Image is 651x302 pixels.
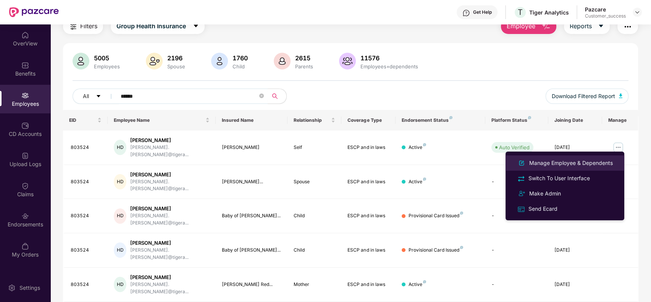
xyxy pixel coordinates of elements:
span: T [518,8,523,17]
div: HD [114,242,126,258]
span: Employee Name [114,117,204,123]
img: svg+xml;base64,PHN2ZyBpZD0iSGVscC0zMngzMiIgeG1sbnM9Imh0dHA6Ly93d3cudzMub3JnLzIwMDAvc3ZnIiB3aWR0aD... [462,9,470,17]
div: Send Ecard [527,205,559,213]
div: ESCP and in laws [347,178,389,186]
button: Allcaret-down [73,89,119,104]
div: ESCP and in laws [347,212,389,220]
img: svg+xml;base64,PHN2ZyB4bWxucz0iaHR0cDovL3d3dy53My5vcmcvMjAwMC9zdmciIHdpZHRoPSI4IiBoZWlnaHQ9IjgiIH... [423,280,426,283]
div: Employees [92,63,121,69]
img: svg+xml;base64,PHN2ZyBpZD0iQ0RfQWNjb3VudHMiIGRhdGEtbmFtZT0iQ0QgQWNjb3VudHMiIHhtbG5zPSJodHRwOi8vd3... [21,122,29,129]
img: svg+xml;base64,PHN2ZyB4bWxucz0iaHR0cDovL3d3dy53My5vcmcvMjAwMC9zdmciIHdpZHRoPSIyNCIgaGVpZ2h0PSIyNC... [517,174,525,183]
div: Child [294,212,335,220]
img: svg+xml;base64,PHN2ZyB4bWxucz0iaHR0cDovL3d3dy53My5vcmcvMjAwMC9zdmciIHdpZHRoPSI4IiBoZWlnaHQ9IjgiIH... [423,178,426,181]
div: Settings [17,284,42,292]
div: Spouse [166,63,187,69]
img: svg+xml;base64,PHN2ZyBpZD0iTXlfT3JkZXJzIiBkYXRhLW5hbWU9Ik15IE9yZGVycyIgeG1sbnM9Imh0dHA6Ly93d3cudz... [21,242,29,250]
th: Insured Name [216,110,288,131]
img: svg+xml;base64,PHN2ZyB4bWxucz0iaHR0cDovL3d3dy53My5vcmcvMjAwMC9zdmciIHhtbG5zOnhsaW5rPSJodHRwOi8vd3... [274,53,291,69]
div: ESCP and in laws [347,144,389,151]
div: [PERSON_NAME].[PERSON_NAME]@tigera... [130,178,210,193]
img: svg+xml;base64,PHN2ZyB4bWxucz0iaHR0cDovL3d3dy53My5vcmcvMjAwMC9zdmciIHdpZHRoPSIyNCIgaGVpZ2h0PSIyNC... [69,22,78,31]
span: caret-down [193,23,199,30]
div: Switch To User Interface [527,174,591,182]
div: [PERSON_NAME].[PERSON_NAME]@tigera... [130,144,210,158]
div: 803524 [71,281,102,288]
th: EID [63,110,108,131]
span: Employee [507,21,535,31]
div: Self [294,144,335,151]
span: Download Filtered Report [552,92,615,100]
div: ESCP and in laws [347,281,389,288]
button: Reportscaret-down [564,19,610,34]
div: Employees+dependents [359,63,420,69]
span: Filters [80,21,97,31]
img: svg+xml;base64,PHN2ZyBpZD0iSG9tZSIgeG1sbnM9Imh0dHA6Ly93d3cudzMub3JnLzIwMDAvc3ZnIiB3aWR0aD0iMjAiIG... [21,31,29,39]
span: search [268,93,283,99]
div: 2615 [294,54,315,62]
img: svg+xml;base64,PHN2ZyB4bWxucz0iaHR0cDovL3d3dy53My5vcmcvMjAwMC9zdmciIHhtbG5zOnhsaW5rPSJodHRwOi8vd3... [619,94,623,98]
div: Customer_success [585,13,626,19]
div: [PERSON_NAME]... [222,178,281,186]
div: Auto Verified [499,144,530,151]
img: svg+xml;base64,PHN2ZyBpZD0iQmVuZWZpdHMiIHhtbG5zPSJodHRwOi8vd3d3LnczLm9yZy8yMDAwL3N2ZyIgd2lkdGg9Ij... [21,61,29,69]
div: HD [114,277,126,292]
button: Download Filtered Report [546,89,629,104]
span: Group Health Insurance [116,21,186,31]
span: Reports [570,21,592,31]
div: Baby of [PERSON_NAME]... [222,212,281,220]
div: Child [231,63,249,69]
img: svg+xml;base64,PHN2ZyB4bWxucz0iaHR0cDovL3d3dy53My5vcmcvMjAwMC9zdmciIHhtbG5zOnhsaW5rPSJodHRwOi8vd3... [146,53,163,69]
img: svg+xml;base64,PHN2ZyB4bWxucz0iaHR0cDovL3d3dy53My5vcmcvMjAwMC9zdmciIHdpZHRoPSI4IiBoZWlnaHQ9IjgiIH... [449,116,452,119]
img: svg+xml;base64,PHN2ZyBpZD0iRW5kb3JzZW1lbnRzIiB4bWxucz0iaHR0cDovL3d3dy53My5vcmcvMjAwMC9zdmciIHdpZH... [21,212,29,220]
div: HD [114,208,126,224]
div: Spouse [294,178,335,186]
span: EID [69,117,96,123]
img: svg+xml;base64,PHN2ZyB4bWxucz0iaHR0cDovL3d3dy53My5vcmcvMjAwMC9zdmciIHdpZHRoPSI4IiBoZWlnaHQ9IjgiIH... [423,143,426,146]
td: - [485,233,548,268]
img: svg+xml;base64,PHN2ZyBpZD0iQ2xhaW0iIHhtbG5zPSJodHRwOi8vd3d3LnczLm9yZy8yMDAwL3N2ZyIgd2lkdGg9IjIwIi... [21,182,29,190]
button: Filters [63,19,103,34]
th: Joining Date [548,110,602,131]
div: Active [409,281,426,288]
img: svg+xml;base64,PHN2ZyB4bWxucz0iaHR0cDovL3d3dy53My5vcmcvMjAwMC9zdmciIHhtbG5zOnhsaW5rPSJodHRwOi8vd3... [517,158,526,168]
span: All [83,92,89,100]
div: ESCP and in laws [347,247,389,254]
div: [PERSON_NAME] [130,239,210,247]
img: svg+xml;base64,PHN2ZyB4bWxucz0iaHR0cDovL3d3dy53My5vcmcvMjAwMC9zdmciIHhtbG5zOnhsaW5rPSJodHRwOi8vd3... [339,53,356,69]
td: - [485,199,548,233]
div: Tiger Analytics [529,9,569,16]
img: manageButton [612,141,624,153]
img: svg+xml;base64,PHN2ZyBpZD0iVXBsb2FkX0xvZ3MiIGRhdGEtbmFtZT0iVXBsb2FkIExvZ3MiIHhtbG5zPSJodHRwOi8vd3... [21,152,29,160]
div: 11576 [359,54,420,62]
div: [PERSON_NAME] [130,274,210,281]
button: search [268,89,287,104]
img: svg+xml;base64,PHN2ZyB4bWxucz0iaHR0cDovL3d3dy53My5vcmcvMjAwMC9zdmciIHdpZHRoPSI4IiBoZWlnaHQ9IjgiIH... [460,212,463,215]
img: svg+xml;base64,PHN2ZyB4bWxucz0iaHR0cDovL3d3dy53My5vcmcvMjAwMC9zdmciIHhtbG5zOnhsaW5rPSJodHRwOi8vd3... [541,22,551,31]
div: 2196 [166,54,187,62]
button: Group Health Insurancecaret-down [111,19,205,34]
th: Relationship [288,110,341,131]
img: svg+xml;base64,PHN2ZyBpZD0iU2V0dGluZy0yMHgyMCIgeG1sbnM9Imh0dHA6Ly93d3cudzMub3JnLzIwMDAvc3ZnIiB3aW... [8,284,16,292]
div: [PERSON_NAME] [222,144,281,151]
div: Provisional Card Issued [409,212,463,220]
img: svg+xml;base64,PHN2ZyB4bWxucz0iaHR0cDovL3d3dy53My5vcmcvMjAwMC9zdmciIHhtbG5zOnhsaW5rPSJodHRwOi8vd3... [73,53,89,69]
div: 803524 [71,212,102,220]
th: Manage [602,110,638,131]
div: Child [294,247,335,254]
div: Endorsement Status [402,117,479,123]
div: [PERSON_NAME].[PERSON_NAME]@tigera... [130,212,210,227]
div: 803524 [71,144,102,151]
td: - [485,268,548,302]
td: - [485,165,548,199]
span: caret-down [598,23,604,30]
span: close-circle [259,93,264,100]
div: Active [409,144,426,151]
span: Relationship [294,117,330,123]
div: 5005 [92,54,121,62]
button: Employee [501,19,556,34]
img: svg+xml;base64,PHN2ZyB4bWxucz0iaHR0cDovL3d3dy53My5vcmcvMjAwMC9zdmciIHdpZHRoPSI4IiBoZWlnaHQ9IjgiIH... [528,116,531,119]
div: [PERSON_NAME] [130,171,210,178]
img: svg+xml;base64,PHN2ZyB4bWxucz0iaHR0cDovL3d3dy53My5vcmcvMjAwMC9zdmciIHdpZHRoPSI4IiBoZWlnaHQ9IjgiIH... [460,246,463,249]
img: svg+xml;base64,PHN2ZyB4bWxucz0iaHR0cDovL3d3dy53My5vcmcvMjAwMC9zdmciIHdpZHRoPSIxNiIgaGVpZ2h0PSIxNi... [517,205,525,213]
div: [PERSON_NAME] [130,137,210,144]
